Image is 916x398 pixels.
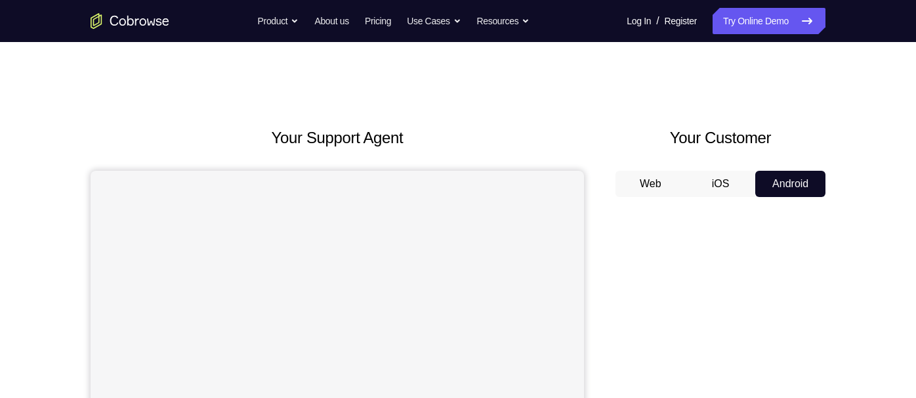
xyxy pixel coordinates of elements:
[314,8,348,34] a: About us
[91,126,584,150] h2: Your Support Agent
[615,126,825,150] h2: Your Customer
[365,8,391,34] a: Pricing
[686,171,756,197] button: iOS
[91,13,169,29] a: Go to the home page
[258,8,299,34] button: Product
[627,8,651,34] a: Log In
[407,8,461,34] button: Use Cases
[615,171,686,197] button: Web
[665,8,697,34] a: Register
[755,171,825,197] button: Android
[477,8,530,34] button: Resources
[656,13,659,29] span: /
[713,8,825,34] a: Try Online Demo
